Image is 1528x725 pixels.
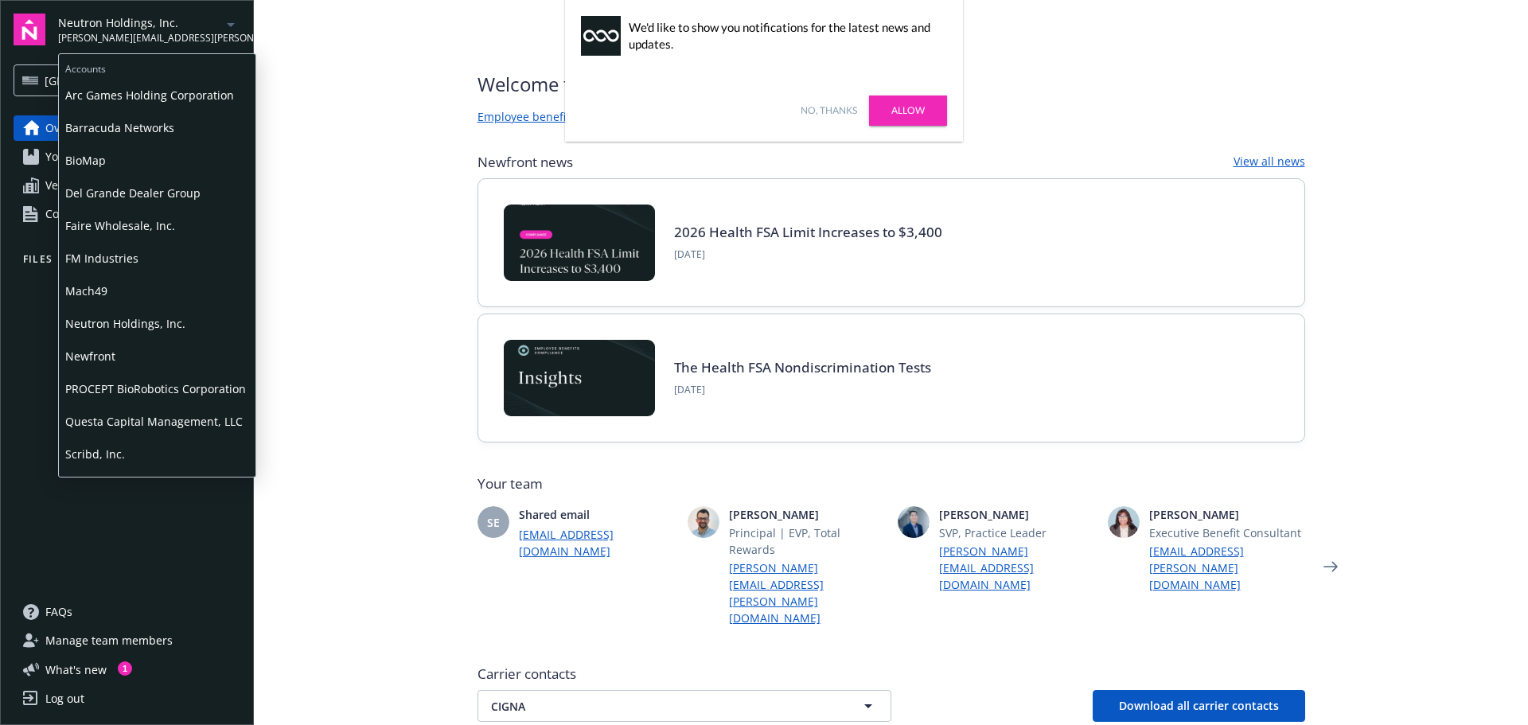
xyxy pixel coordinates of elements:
[65,470,249,503] span: Shield AI
[65,307,249,340] span: Neutron Holdings, Inc.
[519,526,675,559] a: [EMAIL_ADDRESS][DOMAIN_NAME]
[801,103,857,118] a: No, thanks
[674,358,931,376] a: The Health FSA Nondiscrimination Tests
[1149,506,1305,523] span: [PERSON_NAME]
[58,14,240,45] button: Neutron Holdings, Inc.[PERSON_NAME][EMAIL_ADDRESS][PERSON_NAME][DOMAIN_NAME]arrowDropDown
[45,72,156,89] span: [GEOGRAPHIC_DATA]
[477,153,573,172] span: Newfront news
[45,115,95,141] span: Overview
[674,223,942,241] a: 2026 Health FSA Limit Increases to $3,400
[477,690,891,722] button: CIGNA
[65,372,249,405] span: PROCEPT BioRobotics Corporation
[59,54,255,79] span: Accounts
[1149,543,1305,593] a: [EMAIL_ADDRESS][PERSON_NAME][DOMAIN_NAME]
[504,205,655,281] img: BLOG-Card Image - Compliance - 2026 Health FSA Limit Increases to $3,400.jpg
[65,209,249,242] span: Faire Wholesale, Inc.
[58,31,221,45] span: [PERSON_NAME][EMAIL_ADDRESS][PERSON_NAME][DOMAIN_NAME]
[65,79,249,111] span: Arc Games Holding Corporation
[729,506,885,523] span: [PERSON_NAME]
[1108,506,1140,538] img: photo
[477,665,1305,684] span: Carrier contacts
[65,242,249,275] span: FM Industries
[14,628,240,653] a: Manage team members
[14,599,240,625] a: FAQs
[629,19,939,53] div: We'd like to show you notifications for the latest news and updates.
[118,661,132,676] div: 1
[45,661,107,678] span: What ' s new
[45,686,84,711] div: Log out
[45,173,123,198] span: Vendor search
[519,506,675,523] span: Shared email
[487,514,500,531] span: SE
[939,506,1095,523] span: [PERSON_NAME]
[14,144,240,170] a: Your benefits
[477,108,610,127] a: Employee benefits portal
[729,559,885,626] a: [PERSON_NAME][EMAIL_ADDRESS][PERSON_NAME][DOMAIN_NAME]
[22,72,208,89] span: [GEOGRAPHIC_DATA]
[1093,690,1305,722] button: Download all carrier contacts
[65,405,249,438] span: Questa Capital Management, LLC
[45,599,72,625] span: FAQs
[65,111,249,144] span: Barracuda Networks
[65,275,249,307] span: Mach49
[729,524,885,558] span: Principal | EVP, Total Rewards
[1149,524,1305,541] span: Executive Benefit Consultant
[65,144,249,177] span: BioMap
[45,628,173,653] span: Manage team members
[898,506,930,538] img: photo
[1119,698,1279,713] span: Download all carrier contacts
[221,14,240,33] a: arrowDropDown
[65,340,249,372] span: Newfront
[65,177,249,209] span: Del Grande Dealer Group
[688,506,719,538] img: photo
[65,438,249,470] span: Scribd, Inc.
[1318,554,1343,579] a: Next
[14,661,132,678] button: What's new1
[45,144,116,170] span: Your benefits
[491,698,822,715] span: CIGNA
[14,252,240,272] button: Files
[14,115,240,141] a: Overview
[504,340,655,416] img: Card Image - EB Compliance Insights.png
[14,201,240,227] a: Compliance resources
[14,173,240,198] a: Vendor search
[939,524,1095,541] span: SVP, Practice Leader
[477,70,725,99] span: Welcome to Navigator
[1234,153,1305,172] a: View all news
[674,248,942,262] span: [DATE]
[939,543,1095,593] a: [PERSON_NAME][EMAIL_ADDRESS][DOMAIN_NAME]
[674,383,931,397] span: [DATE]
[14,14,45,45] img: navigator-logo.svg
[58,14,221,31] span: Neutron Holdings, Inc.
[869,95,947,126] a: Allow
[477,474,1305,493] span: Your team
[45,201,164,227] span: Compliance resources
